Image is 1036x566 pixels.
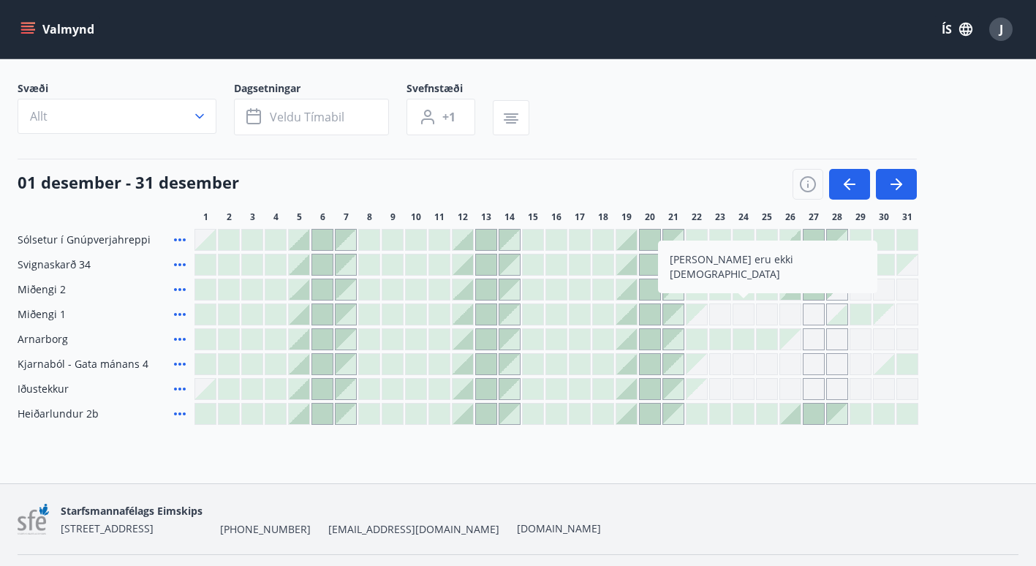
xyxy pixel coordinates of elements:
[756,353,778,375] div: Gráir dagar eru ekki bókanlegir
[328,522,499,537] span: [EMAIL_ADDRESS][DOMAIN_NAME]
[896,378,918,400] div: Gráir dagar eru ekki bókanlegir
[896,328,918,350] div: Gráir dagar eru ekki bókanlegir
[850,328,871,350] div: Gráir dagar eru ekki bókanlegir
[18,504,49,535] img: 7sa1LslLnpN6OqSLT7MqncsxYNiZGdZT4Qcjshc2.png
[934,16,980,42] button: ÍS
[658,241,877,293] div: [PERSON_NAME] eru ekki [DEMOGRAPHIC_DATA]
[367,211,372,223] span: 8
[779,378,801,400] div: Gráir dagar eru ekki bókanlegir
[18,81,234,99] span: Svæði
[850,378,871,400] div: Gráir dagar eru ekki bókanlegir
[227,211,232,223] span: 2
[18,171,239,193] h4: 01 desember - 31 desember
[692,211,702,223] span: 22
[598,211,608,223] span: 18
[826,328,848,350] div: Gráir dagar eru ekki bókanlegir
[855,211,866,223] span: 29
[407,81,493,99] span: Svefnstæði
[18,307,66,322] span: Miðengi 1
[517,521,601,535] a: [DOMAIN_NAME]
[551,211,562,223] span: 16
[779,303,801,325] div: Gráir dagar eru ekki bókanlegir
[481,211,491,223] span: 13
[785,211,795,223] span: 26
[709,353,731,375] div: Gráir dagar eru ekki bókanlegir
[575,211,585,223] span: 17
[270,109,344,125] span: Veldu tímabil
[220,522,311,537] span: [PHONE_NUMBER]
[873,303,895,325] div: Gráir dagar eru ekki bókanlegir
[902,211,912,223] span: 31
[896,279,918,301] div: Gráir dagar eru ekki bókanlegir
[344,211,349,223] span: 7
[832,211,842,223] span: 28
[733,378,755,400] div: Gráir dagar eru ekki bókanlegir
[407,99,475,135] button: +1
[442,109,455,125] span: +1
[983,12,1018,47] button: J
[803,328,825,350] div: Gráir dagar eru ekki bókanlegir
[756,303,778,325] div: Gráir dagar eru ekki bókanlegir
[645,211,655,223] span: 20
[709,303,731,325] div: Gráir dagar eru ekki bókanlegir
[18,16,100,42] button: menu
[738,211,749,223] span: 24
[18,382,69,396] span: Iðustekkur
[434,211,445,223] span: 11
[873,378,895,400] div: Gráir dagar eru ekki bókanlegir
[504,211,515,223] span: 14
[320,211,325,223] span: 6
[733,303,755,325] div: Gráir dagar eru ekki bókanlegir
[411,211,421,223] span: 10
[458,211,468,223] span: 12
[756,378,778,400] div: Gráir dagar eru ekki bókanlegir
[999,21,1003,37] span: J
[803,353,825,375] div: Gráir dagar eru ekki bókanlegir
[621,211,632,223] span: 19
[879,211,889,223] span: 30
[234,81,407,99] span: Dagsetningar
[30,108,48,124] span: Allt
[61,504,203,518] span: Starfsmannafélags Eimskips
[826,378,848,400] div: Gráir dagar eru ekki bókanlegir
[250,211,255,223] span: 3
[668,211,678,223] span: 21
[234,99,389,135] button: Veldu tímabil
[850,353,871,375] div: Gráir dagar eru ekki bókanlegir
[18,257,91,272] span: Svignaskarð 34
[779,353,801,375] div: Gráir dagar eru ekki bókanlegir
[873,279,895,301] div: Gráir dagar eru ekki bókanlegir
[18,99,216,134] button: Allt
[18,357,148,371] span: Kjarnaból - Gata mánans 4
[273,211,279,223] span: 4
[826,353,848,375] div: Gráir dagar eru ekki bókanlegir
[528,211,538,223] span: 15
[809,211,819,223] span: 27
[18,332,68,347] span: Arnarborg
[709,378,731,400] div: Gráir dagar eru ekki bókanlegir
[733,353,755,375] div: Gráir dagar eru ekki bókanlegir
[686,378,708,400] div: Gráir dagar eru ekki bókanlegir
[715,211,725,223] span: 23
[203,211,208,223] span: 1
[297,211,302,223] span: 5
[873,328,895,350] div: Gráir dagar eru ekki bókanlegir
[686,353,708,375] div: Gráir dagar eru ekki bókanlegir
[896,303,918,325] div: Gráir dagar eru ekki bókanlegir
[803,303,825,325] div: Gráir dagar eru ekki bókanlegir
[390,211,396,223] span: 9
[686,303,708,325] div: Gráir dagar eru ekki bókanlegir
[18,407,99,421] span: Heiðarlundur 2b
[18,233,151,247] span: Sólsetur í Gnúpverjahreppi
[896,254,918,276] div: Gráir dagar eru ekki bókanlegir
[18,282,66,297] span: Miðengi 2
[779,328,801,350] div: Gráir dagar eru ekki bókanlegir
[803,378,825,400] div: Gráir dagar eru ekki bókanlegir
[762,211,772,223] span: 25
[61,521,154,535] span: [STREET_ADDRESS]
